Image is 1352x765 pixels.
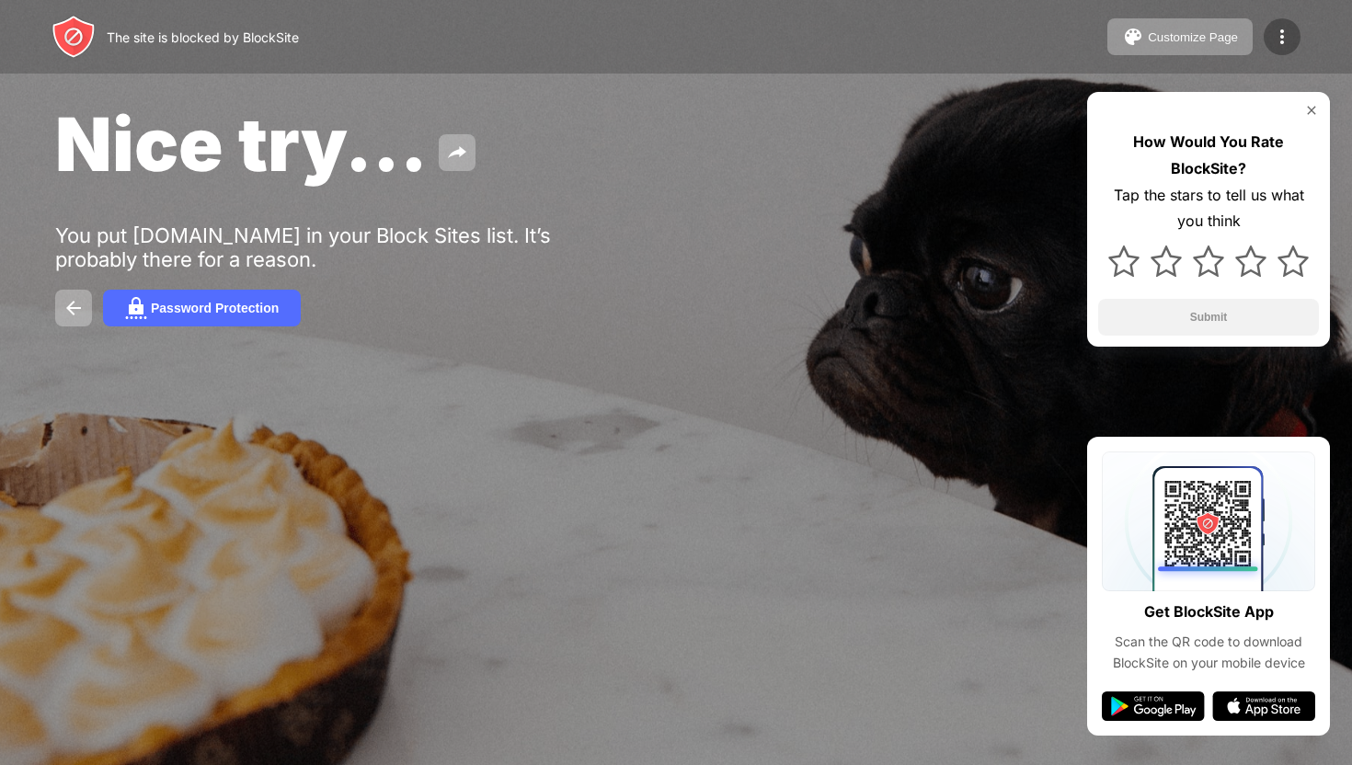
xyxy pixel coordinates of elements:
img: header-logo.svg [52,15,96,59]
img: app-store.svg [1212,691,1315,721]
img: google-play.svg [1102,691,1205,721]
div: Password Protection [151,301,279,315]
img: rate-us-close.svg [1304,103,1319,118]
div: Get BlockSite App [1144,599,1274,625]
img: star.svg [1235,245,1266,277]
div: Scan the QR code to download BlockSite on your mobile device [1102,632,1315,673]
img: back.svg [63,297,85,319]
img: menu-icon.svg [1271,26,1293,48]
img: star.svg [1193,245,1224,277]
div: Tap the stars to tell us what you think [1098,182,1319,235]
img: star.svg [1278,245,1309,277]
button: Customize Page [1107,18,1253,55]
img: pallet.svg [1122,26,1144,48]
img: star.svg [1151,245,1182,277]
img: star.svg [1108,245,1140,277]
div: The site is blocked by BlockSite [107,29,299,45]
div: Customize Page [1148,30,1238,44]
div: How Would You Rate BlockSite? [1098,129,1319,182]
button: Submit [1098,299,1319,336]
span: Nice try... [55,99,428,188]
div: You put [DOMAIN_NAME] in your Block Sites list. It’s probably there for a reason. [55,223,624,271]
img: qrcode.svg [1102,451,1315,591]
img: share.svg [446,142,468,164]
button: Password Protection [103,290,301,326]
img: password.svg [125,297,147,319]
